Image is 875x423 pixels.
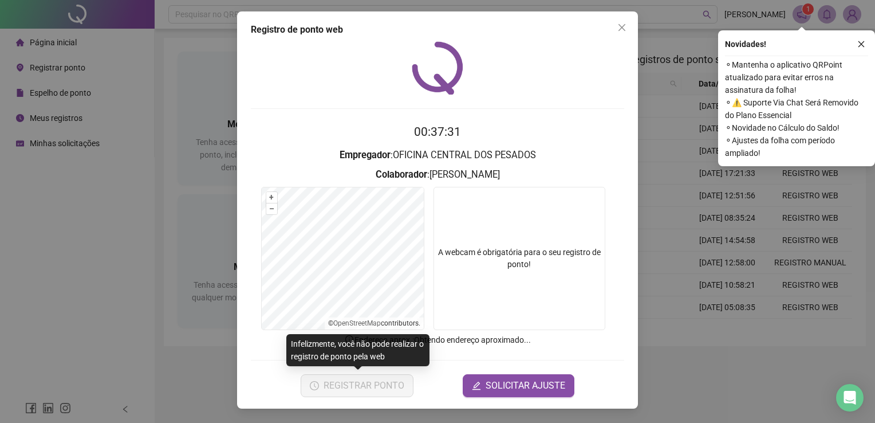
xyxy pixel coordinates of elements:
button: editSOLICITAR AJUSTE [463,374,574,397]
button: – [266,203,277,214]
div: Infelizmente, você não pode realizar o registro de ponto pela web [286,334,429,366]
span: close [617,23,626,32]
time: 00:37:31 [414,125,461,139]
span: ⚬ ⚠️ Suporte Via Chat Será Removido do Plano Essencial [725,96,868,122]
h3: : [PERSON_NAME] [251,167,624,182]
div: Registro de ponto web [251,23,624,37]
span: Novidades ! [725,38,766,50]
strong: Colaborador [376,169,427,180]
div: Open Intercom Messenger [836,384,864,412]
img: QRPoint [412,41,463,95]
span: SOLICITAR AJUSTE [486,379,565,393]
p: Endereço aprox. : Obtendo endereço aproximado... [251,334,624,346]
a: OpenStreetMap [333,319,381,327]
h3: : OFICINA CENTRAL DOS PESADOS [251,148,624,163]
strong: Empregador [340,150,391,160]
button: + [266,192,277,203]
span: edit [472,381,481,390]
span: ⚬ Novidade no Cálculo do Saldo! [725,122,868,134]
span: close [857,40,865,48]
button: Close [613,18,631,37]
li: © contributors. [328,319,420,327]
span: ⚬ Ajustes da folha com período ampliado! [725,134,868,159]
div: A webcam é obrigatória para o seu registro de ponto! [433,187,605,330]
span: ⚬ Mantenha o aplicativo QRPoint atualizado para evitar erros na assinatura da folha! [725,58,868,96]
button: REGISTRAR PONTO [301,374,413,397]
